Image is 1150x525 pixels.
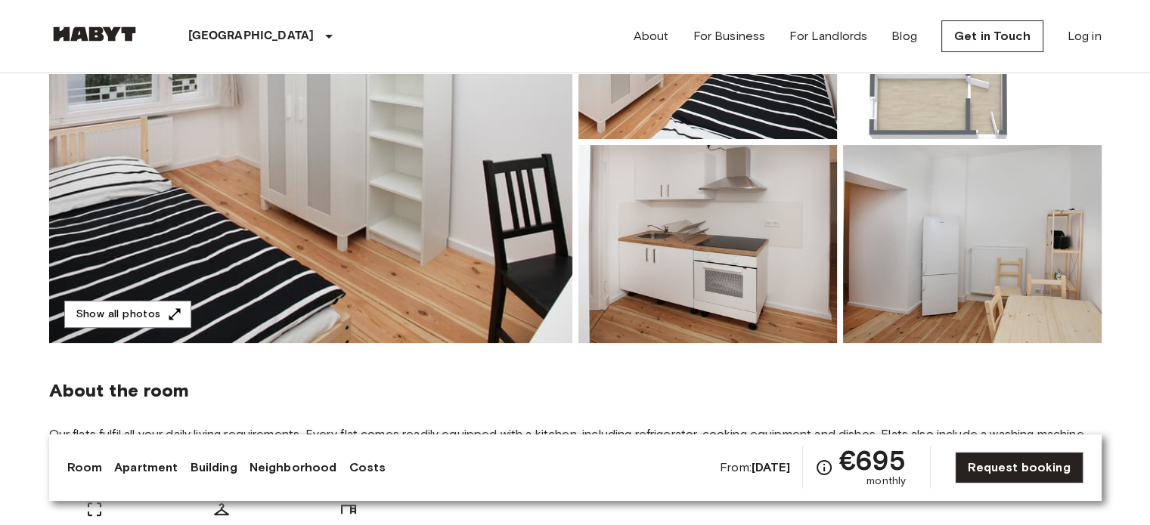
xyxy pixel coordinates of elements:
[843,145,1102,343] img: Picture of unit DE-01-232-03M
[49,26,140,42] img: Habyt
[815,459,833,477] svg: Check cost overview for full price breakdown. Please note that discounts apply to new joiners onl...
[634,27,669,45] a: About
[64,301,191,329] button: Show all photos
[955,452,1083,483] a: Request booking
[866,474,906,489] span: monthly
[49,426,1102,476] span: Our flats fulfil all your daily living requirements. Every flat comes readily equipped with a kit...
[752,460,790,474] b: [DATE]
[578,145,837,343] img: Picture of unit DE-01-232-03M
[67,459,103,477] a: Room
[49,379,1102,402] span: About the room
[1068,27,1102,45] a: Log in
[250,459,337,477] a: Neighborhood
[114,459,178,477] a: Apartment
[190,459,237,477] a: Building
[188,27,315,45] p: [GEOGRAPHIC_DATA]
[349,459,386,477] a: Costs
[720,459,790,476] span: From:
[941,20,1043,52] a: Get in Touch
[693,27,765,45] a: For Business
[839,446,907,474] span: €695
[891,27,917,45] a: Blog
[789,27,867,45] a: For Landlords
